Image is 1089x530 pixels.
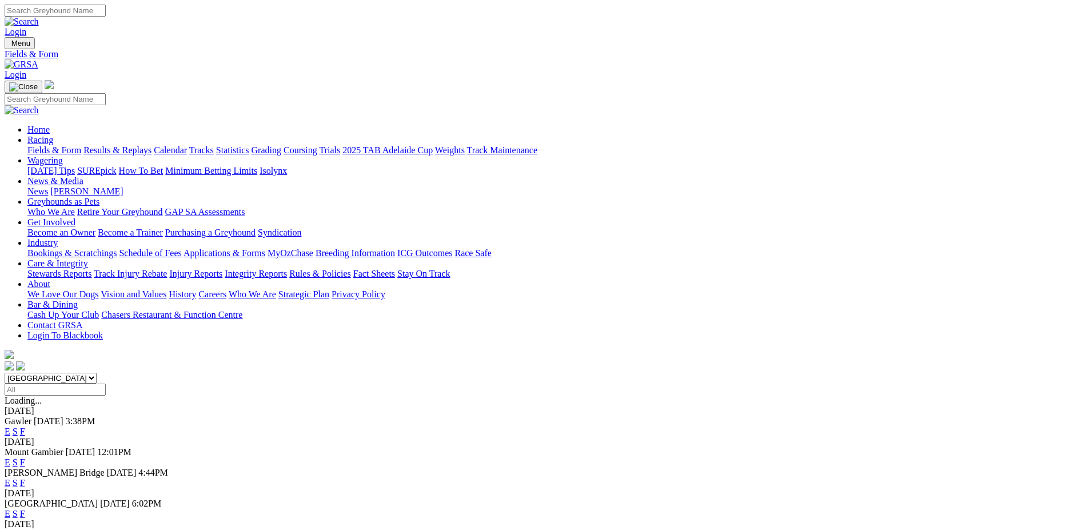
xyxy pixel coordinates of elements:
a: Grading [252,145,281,155]
a: E [5,509,10,519]
div: [DATE] [5,488,1084,499]
div: About [27,289,1084,300]
a: Results & Replays [83,145,151,155]
a: Rules & Policies [289,269,351,278]
a: Cash Up Your Club [27,310,99,320]
span: 12:01PM [97,447,131,457]
a: Tracks [189,145,214,155]
input: Search [5,5,106,17]
div: [DATE] [5,406,1084,416]
a: Syndication [258,228,301,237]
img: Search [5,105,39,115]
div: Care & Integrity [27,269,1084,279]
a: F [20,427,25,436]
span: [DATE] [66,447,95,457]
div: Get Involved [27,228,1084,238]
a: F [20,509,25,519]
a: Chasers Restaurant & Function Centre [101,310,242,320]
a: F [20,478,25,488]
a: Careers [198,289,226,299]
a: Calendar [154,145,187,155]
a: Applications & Forms [184,248,265,258]
a: Injury Reports [169,269,222,278]
a: Privacy Policy [332,289,385,299]
a: Fields & Form [27,145,81,155]
span: [PERSON_NAME] Bridge [5,468,105,477]
a: Login To Blackbook [27,330,103,340]
span: Loading... [5,396,42,405]
a: Purchasing a Greyhound [165,228,256,237]
a: Wagering [27,156,63,165]
a: About [27,279,50,289]
button: Toggle navigation [5,37,35,49]
a: E [5,427,10,436]
img: logo-grsa-white.png [5,350,14,359]
a: Stewards Reports [27,269,91,278]
input: Select date [5,384,106,396]
a: Bar & Dining [27,300,78,309]
span: Mount Gambier [5,447,63,457]
div: Wagering [27,166,1084,176]
a: S [13,478,18,488]
a: Bookings & Scratchings [27,248,117,258]
a: S [13,457,18,467]
a: SUREpick [77,166,116,176]
div: Racing [27,145,1084,156]
a: Weights [435,145,465,155]
span: 3:38PM [66,416,95,426]
a: Track Maintenance [467,145,537,155]
span: Gawler [5,416,31,426]
a: Race Safe [454,248,491,258]
span: 6:02PM [132,499,162,508]
a: Industry [27,238,58,248]
a: Stay On Track [397,269,450,278]
a: Vision and Values [101,289,166,299]
a: Integrity Reports [225,269,287,278]
a: E [5,457,10,467]
img: facebook.svg [5,361,14,370]
a: Statistics [216,145,249,155]
div: Bar & Dining [27,310,1084,320]
a: GAP SA Assessments [165,207,245,217]
a: Strategic Plan [278,289,329,299]
a: Get Involved [27,217,75,227]
a: [DATE] Tips [27,166,75,176]
a: Care & Integrity [27,258,88,268]
a: We Love Our Dogs [27,289,98,299]
div: Greyhounds as Pets [27,207,1084,217]
a: How To Bet [119,166,163,176]
div: Industry [27,248,1084,258]
a: Schedule of Fees [119,248,181,258]
a: S [13,509,18,519]
a: [PERSON_NAME] [50,186,123,196]
img: GRSA [5,59,38,70]
a: Track Injury Rebate [94,269,167,278]
a: News [27,186,48,196]
a: Login [5,70,26,79]
span: [DATE] [107,468,137,477]
a: Become an Owner [27,228,95,237]
a: Fields & Form [5,49,1084,59]
a: Coursing [284,145,317,155]
img: twitter.svg [16,361,25,370]
a: Isolynx [260,166,287,176]
a: Breeding Information [316,248,395,258]
span: [DATE] [34,416,63,426]
span: [GEOGRAPHIC_DATA] [5,499,98,508]
a: Home [27,125,50,134]
img: Close [9,82,38,91]
a: E [5,478,10,488]
a: Retire Your Greyhound [77,207,163,217]
a: MyOzChase [268,248,313,258]
a: S [13,427,18,436]
a: Who We Are [229,289,276,299]
div: [DATE] [5,519,1084,529]
a: Minimum Betting Limits [165,166,257,176]
a: F [20,457,25,467]
img: logo-grsa-white.png [45,80,54,89]
a: History [169,289,196,299]
img: Search [5,17,39,27]
div: [DATE] [5,437,1084,447]
a: Greyhounds as Pets [27,197,99,206]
